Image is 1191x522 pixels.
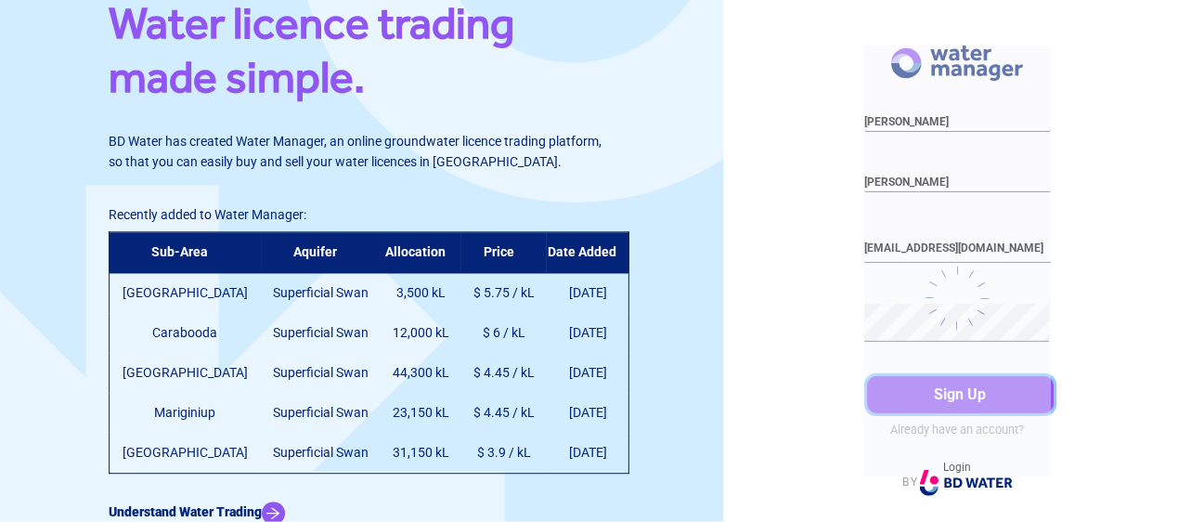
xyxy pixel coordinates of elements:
td: 12,000 kL [382,314,462,354]
td: [GEOGRAPHIC_DATA] [110,273,261,314]
td: 3,500 kL [382,273,462,314]
img: Logo [920,470,1013,496]
span: Recently added to Water Manager: [109,208,306,223]
td: 44,300 kL [382,354,462,394]
a: Understand Water Trading [109,505,285,520]
td: [GEOGRAPHIC_DATA] [110,434,261,475]
td: [DATE] [547,314,628,354]
td: [DATE] [547,434,628,475]
td: Superficial Swan [261,354,382,394]
a: BY [903,476,1013,489]
button: Sign Up [867,376,1054,413]
p: BD Water has created Water Manager, an online groundwater licence trading platform, so that you c... [109,132,615,173]
td: [GEOGRAPHIC_DATA] [110,354,261,394]
td: [DATE] [547,354,628,394]
td: $ 6 / kL [461,314,547,354]
th: Date Added [547,232,628,273]
th: Sub-Area [110,232,261,273]
td: Superficial Swan [261,273,382,314]
td: 23,150 kL [382,394,462,434]
b: Understand Water Trading [109,505,262,520]
td: Mariginiup [110,394,261,434]
td: Carabooda [110,314,261,354]
td: $ 3.9 / kL [461,434,547,475]
td: $ 5.75 / kL [461,273,547,314]
td: Superficial Swan [261,394,382,434]
td: $ 4.45 / kL [461,394,547,434]
th: Aquifer [261,232,382,273]
td: Superficial Swan [261,314,382,354]
td: 31,150 kL [382,434,462,475]
th: Price [461,232,547,273]
td: [DATE] [547,273,628,314]
td: $ 4.45 / kL [461,354,547,394]
td: [DATE] [547,394,628,434]
th: Allocation [382,232,462,273]
td: Superficial Swan [261,434,382,475]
